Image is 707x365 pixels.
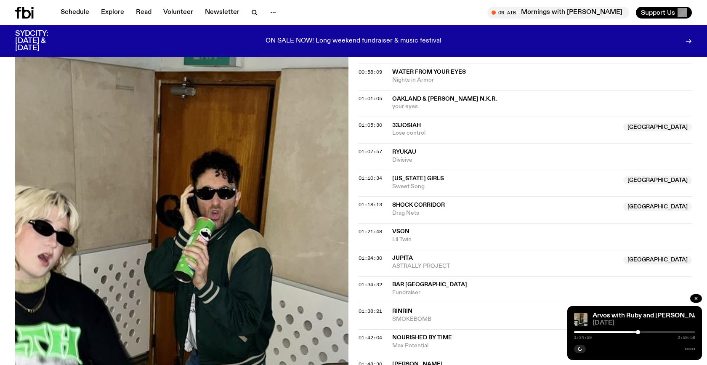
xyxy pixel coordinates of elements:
a: Read [131,7,157,19]
span: your eyes [392,103,692,111]
button: 01:34:32 [359,282,382,287]
span: 01:10:34 [359,175,382,181]
a: Newsletter [200,7,245,19]
button: On AirMornings with [PERSON_NAME] [487,7,629,19]
span: Lose control [392,129,618,137]
span: 2:59:58 [678,336,695,340]
button: 01:38:21 [359,309,382,314]
span: 01:07:57 [359,148,382,155]
span: Shock Corridor [392,202,445,208]
span: [DATE] [593,320,695,326]
span: Vson [392,229,409,234]
span: Max Potential [392,342,692,350]
span: Nourished By Time [392,335,452,341]
button: 01:18:13 [359,202,382,207]
span: [GEOGRAPHIC_DATA] [623,123,692,131]
span: Lil Twin [392,236,692,244]
span: JUPiTA [392,255,413,261]
h3: SYDCITY: [DATE] & [DATE] [15,30,69,52]
span: 01:38:21 [359,308,382,314]
span: Water From Your Eyes [392,69,466,75]
p: ON SALE NOW! Long weekend fundraiser & music festival [266,37,441,45]
span: 33josiah [392,123,421,128]
button: 01:42:04 [359,336,382,340]
span: ASTRALLY PROJECT [392,262,618,270]
a: Explore [96,7,129,19]
img: Ruby wears a Collarbones t shirt and pretends to play the DJ decks, Al sings into a pringles can.... [574,313,587,326]
span: Nights in Armor [392,76,692,84]
span: 1:34:59 [574,336,592,340]
button: 01:01:05 [359,96,382,101]
button: 01:07:57 [359,149,382,154]
a: Volunteer [158,7,198,19]
button: 01:24:30 [359,256,382,261]
span: Sweet Song [392,183,618,191]
span: [GEOGRAPHIC_DATA] [623,176,692,184]
span: 01:18:13 [359,201,382,208]
span: oakland & [PERSON_NAME] N.K.R. [392,96,497,102]
button: Support Us [636,7,692,19]
span: 01:42:04 [359,334,382,341]
span: Fundraiser [392,289,692,297]
span: SMOKEBOMB [392,315,618,323]
button: 01:05:30 [359,123,382,128]
button: 00:58:09 [359,70,382,75]
span: bar [GEOGRAPHIC_DATA] [392,282,467,288]
span: RinRin [392,308,412,314]
button: 01:10:34 [359,176,382,181]
span: Ryukau [392,149,416,155]
span: Support Us [641,9,675,16]
span: [GEOGRAPHIC_DATA] [623,202,692,211]
span: 01:05:30 [359,122,382,128]
span: 01:01:05 [359,95,382,102]
a: Schedule [56,7,94,19]
span: 00:58:09 [359,69,382,75]
span: 01:24:30 [359,255,382,261]
span: [GEOGRAPHIC_DATA] [623,256,692,264]
span: 01:21:48 [359,228,382,235]
span: Drag Nets [392,209,618,217]
span: [US_STATE] Girls [392,176,444,181]
span: 01:34:32 [359,281,382,288]
button: 01:21:48 [359,229,382,234]
span: Divisive [392,156,692,164]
